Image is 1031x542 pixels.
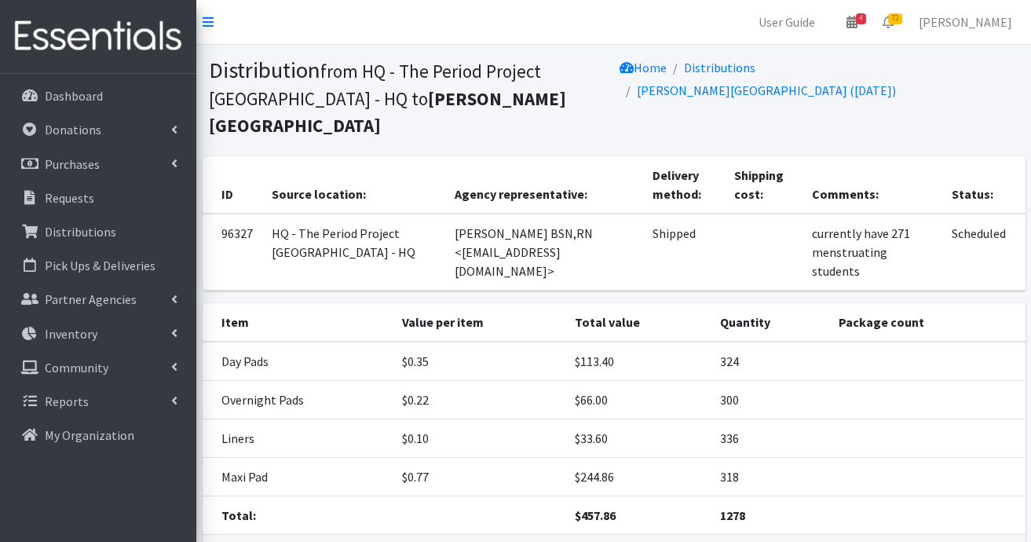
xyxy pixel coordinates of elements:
[262,214,446,291] td: HQ - The Period Project [GEOGRAPHIC_DATA] - HQ
[203,156,262,214] th: ID
[45,224,116,240] p: Distributions
[565,457,710,496] td: $244.86
[829,303,1026,342] th: Package count
[942,156,1025,214] th: Status:
[45,156,100,172] p: Purchases
[262,156,446,214] th: Source location:
[393,457,565,496] td: $0.77
[209,60,566,137] small: from HQ - The Period Project [GEOGRAPHIC_DATA] - HQ to
[445,156,643,214] th: Agency representative:
[221,507,256,523] strong: Total:
[45,190,94,206] p: Requests
[393,342,565,381] td: $0.35
[888,13,902,24] span: 72
[565,380,710,419] td: $66.00
[711,419,829,457] td: 336
[942,214,1025,291] td: Scheduled
[45,427,134,443] p: My Organization
[6,250,190,281] a: Pick Ups & Deliveries
[565,303,710,342] th: Total value
[393,419,565,457] td: $0.10
[6,10,190,63] img: HumanEssentials
[203,457,393,496] td: Maxi Pad
[6,352,190,383] a: Community
[6,80,190,112] a: Dashboard
[6,386,190,417] a: Reports
[6,419,190,451] a: My Organization
[6,182,190,214] a: Requests
[203,380,393,419] td: Overnight Pads
[720,507,745,523] strong: 1278
[45,122,101,137] p: Donations
[45,326,97,342] p: Inventory
[203,303,393,342] th: Item
[746,6,828,38] a: User Guide
[203,342,393,381] td: Day Pads
[620,60,667,75] a: Home
[575,507,616,523] strong: $457.86
[906,6,1025,38] a: [PERSON_NAME]
[6,284,190,315] a: Partner Agencies
[45,360,108,375] p: Community
[565,419,710,457] td: $33.60
[203,419,393,457] td: Liners
[643,214,726,291] td: Shipped
[6,318,190,350] a: Inventory
[802,156,942,214] th: Comments:
[711,303,829,342] th: Quantity
[711,457,829,496] td: 318
[565,342,710,381] td: $113.40
[45,258,155,273] p: Pick Ups & Deliveries
[6,216,190,247] a: Distributions
[637,82,896,98] a: [PERSON_NAME][GEOGRAPHIC_DATA] ([DATE])
[209,57,609,138] h1: Distribution
[711,342,829,381] td: 324
[393,380,565,419] td: $0.22
[393,303,565,342] th: Value per item
[711,380,829,419] td: 300
[870,6,906,38] a: 72
[725,156,802,214] th: Shipping cost:
[643,156,726,214] th: Delivery method:
[203,214,262,291] td: 96327
[6,148,190,180] a: Purchases
[834,6,870,38] a: 4
[45,88,103,104] p: Dashboard
[684,60,755,75] a: Distributions
[856,13,866,24] span: 4
[45,291,137,307] p: Partner Agencies
[6,114,190,145] a: Donations
[445,214,643,291] td: [PERSON_NAME] BSN,RN <[EMAIL_ADDRESS][DOMAIN_NAME]>
[802,214,942,291] td: currently have 271 menstruating students
[45,394,89,409] p: Reports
